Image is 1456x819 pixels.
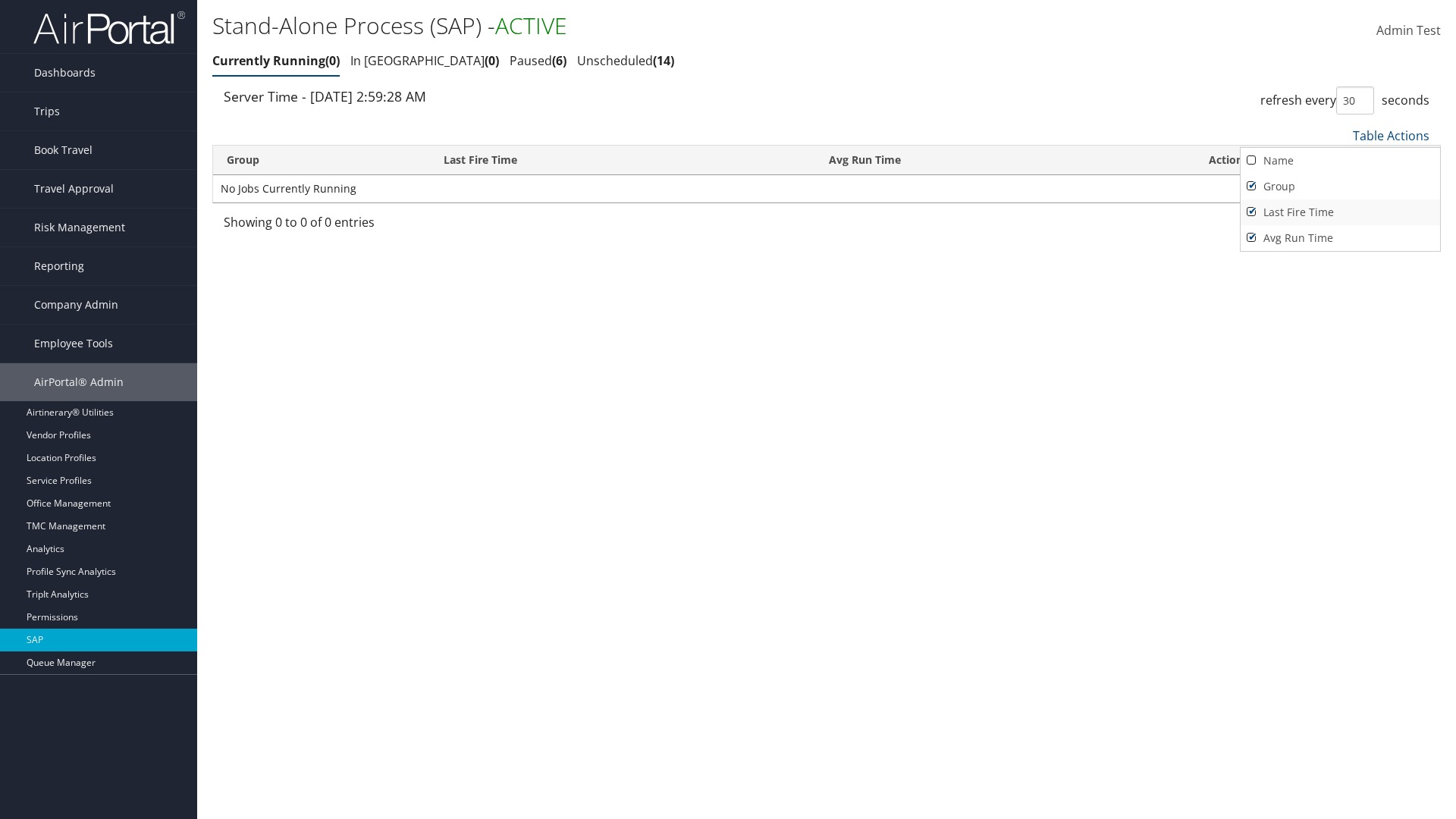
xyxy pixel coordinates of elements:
span: Travel Approval [34,170,114,208]
a: Avg Run Time [1241,225,1440,251]
span: AirPortal® Admin [34,363,124,401]
a: Last Fire Time [1241,199,1440,225]
span: Reporting [34,247,84,285]
span: Dashboards [34,54,96,92]
span: Employee Tools [34,325,113,362]
span: Trips [34,93,60,130]
a: Suspend/Resume SAP [1241,146,1440,172]
a: Group [1241,174,1440,199]
span: Company Admin [34,286,118,324]
a: Name [1241,148,1440,174]
span: Book Travel [34,131,93,169]
img: airportal-logo.png [33,10,185,45]
span: Risk Management [34,209,125,246]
